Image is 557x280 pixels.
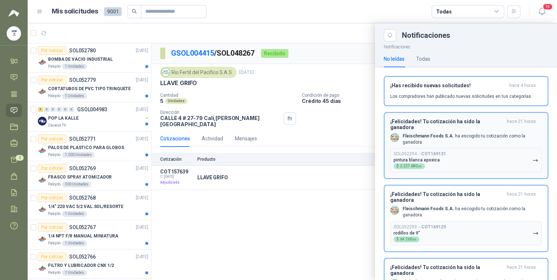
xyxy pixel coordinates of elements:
span: 2 [16,155,24,161]
div: Todas [416,55,430,63]
span: 14 [542,3,553,10]
span: ,00 [412,238,416,241]
h3: ¡Felicidades! Tu cotización ha sido la ganadora [390,264,504,276]
button: Close [384,29,396,41]
button: ¡Felicidades! Tu cotización ha sido la ganadorahace 21 horas Company LogoFleischmann Foods S.A. h... [384,185,548,252]
h3: ¡Has recibido nuevas solicitudes! [390,83,506,89]
h1: Mis solicitudes [52,6,98,17]
div: Todas [436,8,451,16]
p: rodillos de 9" [394,231,420,236]
h3: ¡Felicidades! Tu cotización ha sido la ganadora [390,119,504,130]
div: $ [394,163,425,169]
span: hace 21 horas [507,191,536,203]
div: $ [394,236,419,242]
button: ¡Has recibido nuevas solicitudes!hace 4 horas Los compradores han publicado nuevas solicitudes en... [384,76,548,106]
p: ha escogido tu cotización como la ganadora [403,133,542,145]
span: search [132,9,137,14]
p: SOL052294 → [394,151,446,157]
h3: ¡Felicidades! Tu cotización ha sido la ganadora [390,191,504,203]
button: SOL052294→COT169131pintura blanca epoxica$2.227.680,00 [390,148,542,172]
p: Los compradores han publicado nuevas solicitudes en tus categorías. [390,93,532,100]
img: Logo peakr [8,9,19,17]
span: hace 21 horas [507,264,536,276]
p: SOL052293 → [394,224,446,230]
span: hace 4 horas [509,83,536,89]
img: Company Logo [7,27,21,40]
p: ha escogido tu cotización como la ganadora [403,206,542,218]
div: No leídas [384,55,404,63]
b: Fleischmann Foods S.A. [403,206,454,211]
img: Company Logo [391,133,399,141]
img: Company Logo [391,206,399,214]
b: COT169131 [421,151,446,156]
p: pintura blanca epoxica [394,157,440,163]
span: 2.227.680 [400,164,422,168]
button: 14 [535,5,548,18]
button: SOL052293→COT169125rodillos de 9"$64.260,00 [390,221,542,245]
button: ¡Felicidades! Tu cotización ha sido la ganadorahace 21 horas Company LogoFleischmann Foods S.A. h... [384,112,548,179]
div: Notificaciones [402,32,548,39]
span: 64.260 [400,237,416,241]
b: Fleischmann Foods S.A. [403,133,454,139]
span: 9001 [104,7,122,16]
b: COT169125 [421,224,446,229]
a: 2 [6,153,22,167]
span: ,00 [418,165,422,168]
p: Notificaciones [375,41,557,51]
span: hace 21 horas [507,119,536,130]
